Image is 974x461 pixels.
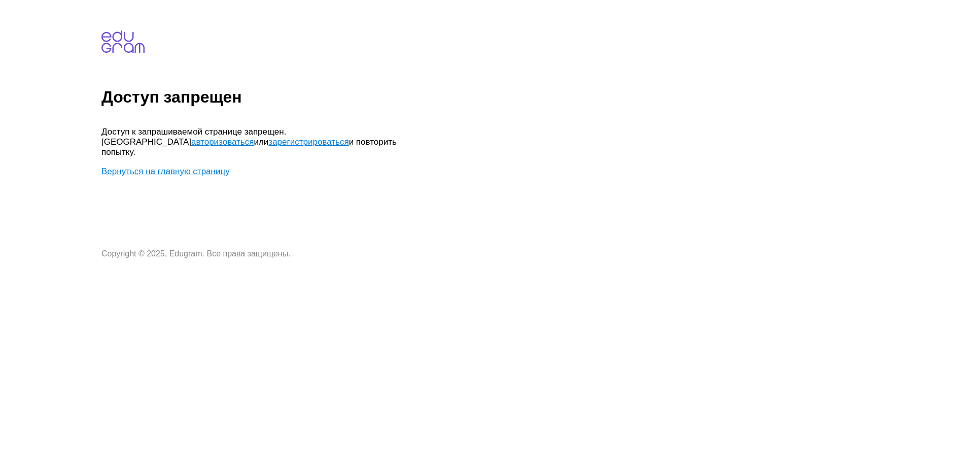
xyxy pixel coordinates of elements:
p: Доступ к запрашиваемой странице запрещен. [GEOGRAPHIC_DATA] или и повторить попытку. [101,127,406,157]
img: edugram.com [101,30,145,53]
a: Вернуться на главную страницу [101,167,230,176]
a: авторизоваться [191,137,254,147]
a: зарегистрироваться [268,137,349,147]
p: Copyright © 2025, Edugram. Все права защищены. [101,249,406,258]
h1: Доступ запрещен [101,88,970,107]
